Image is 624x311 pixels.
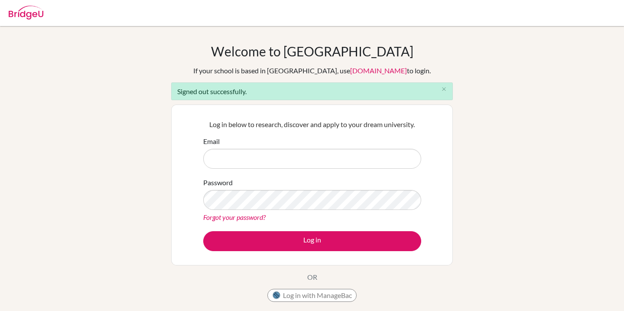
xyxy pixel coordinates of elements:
label: Password [203,177,233,188]
h1: Welcome to [GEOGRAPHIC_DATA] [211,43,413,59]
i: close [441,86,447,92]
label: Email [203,136,220,147]
p: OR [307,272,317,282]
p: Log in below to research, discover and apply to your dream university. [203,119,421,130]
button: Log in [203,231,421,251]
a: [DOMAIN_NAME] [350,66,407,75]
button: Log in with ManageBac [267,289,357,302]
button: Close [435,83,452,96]
div: Signed out successfully. [171,82,453,100]
div: If your school is based in [GEOGRAPHIC_DATA], use to login. [193,65,431,76]
a: Forgot your password? [203,213,266,221]
img: Bridge-U [9,6,43,20]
